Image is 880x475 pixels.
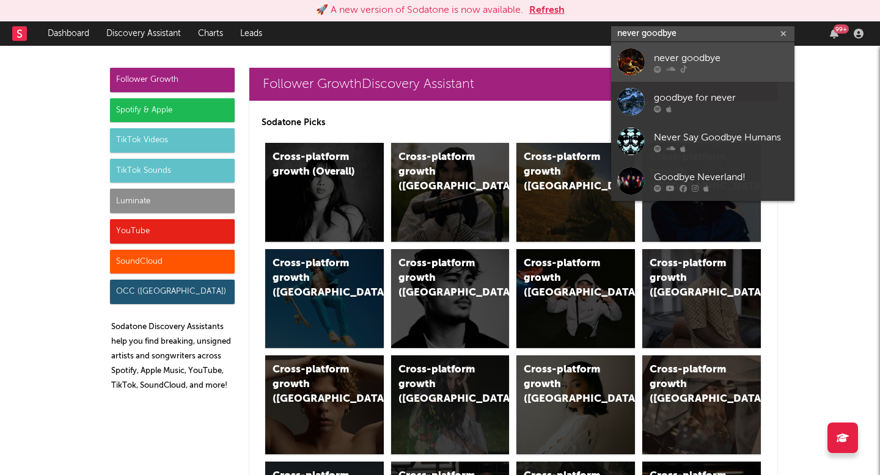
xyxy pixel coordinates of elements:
[398,256,482,300] div: Cross-platform growth ([GEOGRAPHIC_DATA])
[398,150,482,194] div: Cross-platform growth ([GEOGRAPHIC_DATA])
[110,159,235,183] div: TikTok Sounds
[654,170,788,184] div: Goodbye Neverland!
[611,82,794,121] a: goodbye for never
[110,98,235,123] div: Spotify & Apple
[265,249,384,348] a: Cross-platform growth ([GEOGRAPHIC_DATA])
[611,121,794,161] a: Never Say Goodbye Humans
[516,249,635,348] a: Cross-platform growth ([GEOGRAPHIC_DATA]/GSA)
[110,189,235,213] div: Luminate
[654,90,788,105] div: goodbye for never
[110,68,235,92] div: Follower Growth
[398,363,482,407] div: Cross-platform growth ([GEOGRAPHIC_DATA])
[654,51,788,65] div: never goodbye
[265,355,384,454] a: Cross-platform growth ([GEOGRAPHIC_DATA])
[391,355,510,454] a: Cross-platform growth ([GEOGRAPHIC_DATA])
[273,363,356,407] div: Cross-platform growth ([GEOGRAPHIC_DATA])
[232,21,271,46] a: Leads
[524,363,607,407] div: Cross-platform growth ([GEOGRAPHIC_DATA])
[262,115,765,130] p: Sodatone Picks
[650,363,733,407] div: Cross-platform growth ([GEOGRAPHIC_DATA])
[273,150,356,179] div: Cross-platform growth (Overall)
[391,249,510,348] a: Cross-platform growth ([GEOGRAPHIC_DATA])
[189,21,232,46] a: Charts
[111,320,235,393] p: Sodatone Discovery Assistants help you find breaking, unsigned artists and songwriters across Spo...
[642,249,761,348] a: Cross-platform growth ([GEOGRAPHIC_DATA])
[249,68,777,101] a: Follower GrowthDiscovery Assistant
[39,21,98,46] a: Dashboard
[391,143,510,242] a: Cross-platform growth ([GEOGRAPHIC_DATA])
[110,128,235,153] div: TikTok Videos
[524,256,607,300] div: Cross-platform growth ([GEOGRAPHIC_DATA]/GSA)
[273,256,356,300] div: Cross-platform growth ([GEOGRAPHIC_DATA])
[265,143,384,242] a: Cross-platform growth (Overall)
[110,250,235,274] div: SoundCloud
[611,42,794,82] a: never goodbye
[110,219,235,244] div: YouTube
[830,29,838,38] button: 99+
[516,143,635,242] a: Cross-platform growth ([GEOGRAPHIC_DATA])
[524,150,607,194] div: Cross-platform growth ([GEOGRAPHIC_DATA])
[516,355,635,454] a: Cross-platform growth ([GEOGRAPHIC_DATA])
[110,280,235,304] div: OCC ([GEOGRAPHIC_DATA])
[529,3,565,18] button: Refresh
[650,256,733,300] div: Cross-platform growth ([GEOGRAPHIC_DATA])
[98,21,189,46] a: Discovery Assistant
[316,3,523,18] div: 🚀 A new version of Sodatone is now available.
[834,24,849,34] div: 99 +
[642,355,761,454] a: Cross-platform growth ([GEOGRAPHIC_DATA])
[654,130,788,145] div: Never Say Goodbye Humans
[611,26,794,42] input: Search for artists
[611,161,794,201] a: Goodbye Neverland!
